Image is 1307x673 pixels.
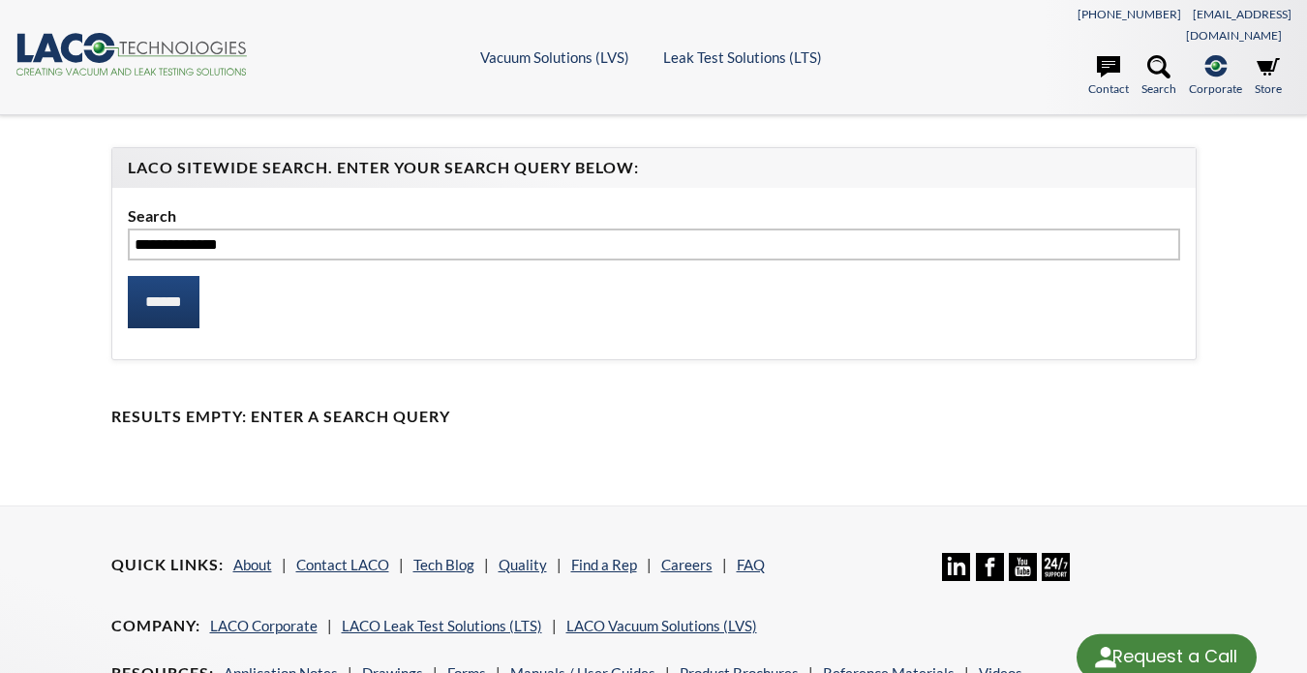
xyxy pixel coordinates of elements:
[413,556,474,573] a: Tech Blog
[566,617,757,634] a: LACO Vacuum Solutions (LVS)
[1189,79,1242,98] span: Corporate
[128,158,1180,178] h4: LACO Sitewide Search. Enter your Search Query Below:
[111,555,224,575] h4: Quick Links
[1186,7,1292,43] a: [EMAIL_ADDRESS][DOMAIN_NAME]
[663,48,822,66] a: Leak Test Solutions (LTS)
[296,556,389,573] a: Contact LACO
[1255,55,1282,98] a: Store
[480,48,629,66] a: Vacuum Solutions (LVS)
[737,556,765,573] a: FAQ
[128,203,1180,229] label: Search
[111,616,200,636] h4: Company
[1042,566,1070,584] a: 24/7 Support
[233,556,272,573] a: About
[1088,55,1129,98] a: Contact
[342,617,542,634] a: LACO Leak Test Solutions (LTS)
[1141,55,1176,98] a: Search
[499,556,547,573] a: Quality
[1078,7,1181,21] a: [PHONE_NUMBER]
[661,556,713,573] a: Careers
[111,407,1197,427] h4: Results Empty: Enter a Search Query
[1042,553,1070,581] img: 24/7 Support Icon
[571,556,637,573] a: Find a Rep
[210,617,318,634] a: LACO Corporate
[1090,642,1121,673] img: round button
